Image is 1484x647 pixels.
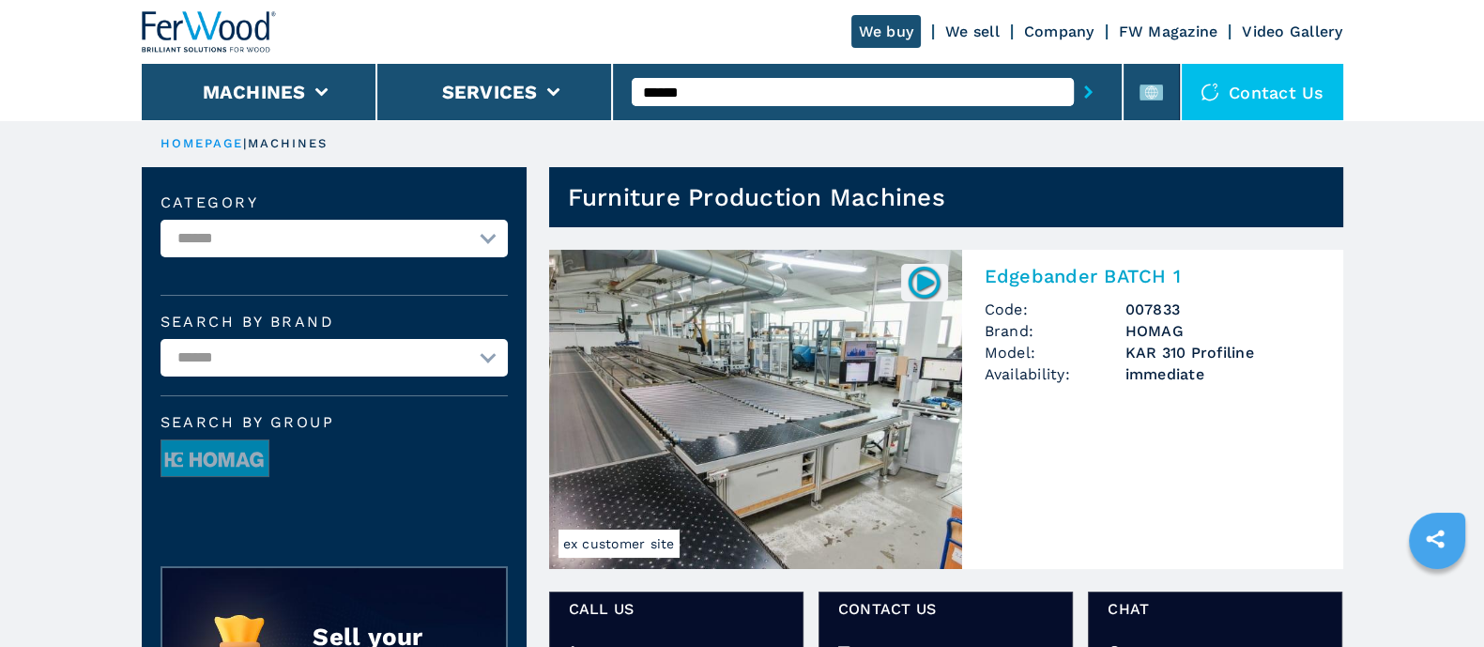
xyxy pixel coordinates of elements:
img: Ferwood [142,11,277,53]
div: Contact us [1182,64,1343,120]
button: submit-button [1074,70,1103,114]
span: CONTACT US [838,598,1053,620]
h3: HOMAG [1125,320,1321,342]
h3: KAR 310 Profiline [1125,342,1321,363]
span: immediate [1125,363,1321,385]
button: Machines [203,81,306,103]
span: Code: [985,299,1125,320]
img: Edgebander BATCH 1 HOMAG KAR 310 Profiline [549,250,962,569]
img: 007833 [906,264,942,300]
span: Search by group [161,415,508,430]
span: Chat [1108,598,1323,620]
h1: Furniture Production Machines [568,182,945,212]
span: Call us [569,598,784,620]
a: FW Magazine [1119,23,1218,40]
span: ex customer site [558,530,680,558]
a: We buy [851,15,922,48]
a: We sell [945,23,1000,40]
p: machines [248,135,329,152]
img: Contact us [1201,83,1219,101]
span: Brand: [985,320,1125,342]
iframe: Chat [1404,562,1470,633]
span: Availability: [985,363,1125,385]
img: image [161,440,268,478]
a: Company [1024,23,1094,40]
label: Category [161,195,508,210]
a: HOMEPAGE [161,136,244,150]
button: Services [442,81,538,103]
span: | [243,136,247,150]
a: Edgebander BATCH 1 HOMAG KAR 310 Profilineex customer site007833Edgebander BATCH 1Code:007833Bran... [549,250,1343,569]
label: Search by brand [161,315,508,330]
h3: 007833 [1125,299,1321,320]
h2: Edgebander BATCH 1 [985,265,1321,287]
span: Model: [985,342,1125,363]
a: Video Gallery [1242,23,1342,40]
a: sharethis [1412,516,1459,562]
